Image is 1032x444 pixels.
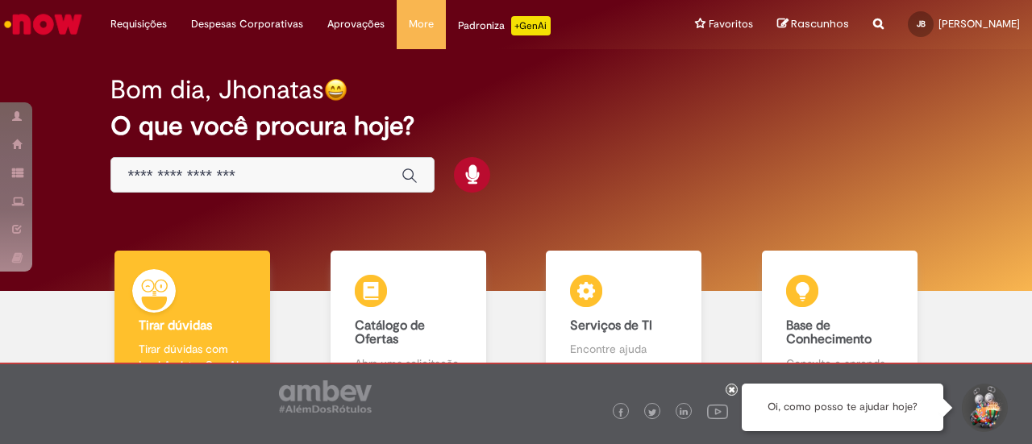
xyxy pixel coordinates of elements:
b: Tirar dúvidas [139,317,212,334]
a: Base de Conhecimento Consulte e aprenda [732,251,948,390]
p: Abra uma solicitação [355,355,462,371]
h2: O que você procura hoje? [110,112,921,140]
a: Tirar dúvidas Tirar dúvidas com Lupi Assist e Gen Ai [85,251,301,390]
img: logo_footer_youtube.png [707,400,728,421]
img: logo_footer_linkedin.png [680,408,688,417]
a: Catálogo de Ofertas Abra uma solicitação [301,251,517,390]
span: [PERSON_NAME] [938,17,1020,31]
b: Serviços de TI [570,317,652,334]
p: +GenAi [511,16,551,35]
a: Rascunhos [777,17,849,32]
img: logo_footer_facebook.png [617,409,625,417]
button: Iniciar Conversa de Suporte [959,384,1008,432]
span: Despesas Corporativas [191,16,303,32]
h2: Bom dia, Jhonatas [110,76,324,104]
span: Requisições [110,16,167,32]
span: Favoritos [709,16,753,32]
span: More [409,16,434,32]
span: Aprovações [327,16,385,32]
b: Base de Conhecimento [786,317,872,348]
img: happy-face.png [324,78,347,102]
span: Rascunhos [791,16,849,31]
div: Oi, como posso te ajudar hoje? [742,384,943,431]
p: Consulte e aprenda [786,355,893,371]
b: Catálogo de Ofertas [355,317,425,348]
img: logo_footer_ambev_rotulo_gray.png [279,380,372,413]
div: Padroniza [458,16,551,35]
p: Encontre ajuda [570,341,677,357]
a: Serviços de TI Encontre ajuda [516,251,732,390]
span: JB [917,19,926,29]
p: Tirar dúvidas com Lupi Assist e Gen Ai [139,341,246,373]
img: logo_footer_twitter.png [648,409,656,417]
img: ServiceNow [2,8,85,40]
